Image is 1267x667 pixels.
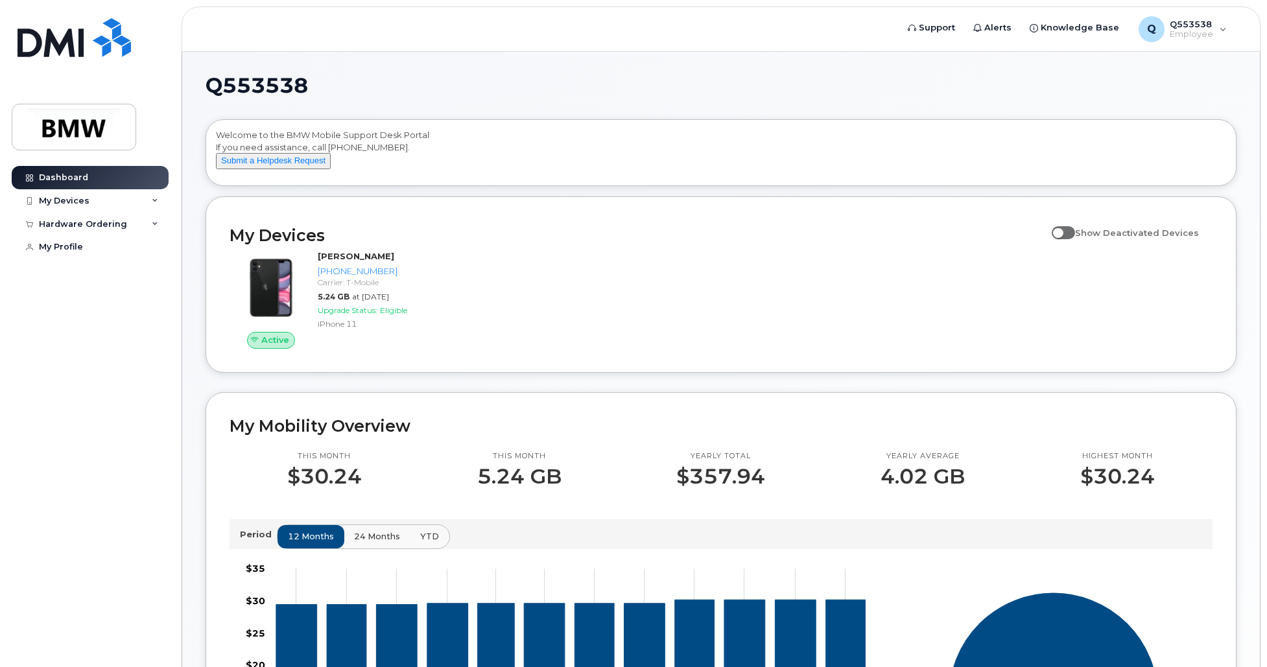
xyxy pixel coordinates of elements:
[676,451,765,462] p: Yearly total
[246,563,265,574] tspan: $35
[354,530,400,543] span: 24 months
[318,277,458,288] div: Carrier: T-Mobile
[318,292,349,301] span: 5.24 GB
[1075,228,1199,238] span: Show Deactivated Devices
[216,153,331,169] button: Submit a Helpdesk Request
[380,305,407,315] span: Eligible
[477,451,562,462] p: This month
[881,451,965,462] p: Yearly average
[881,465,965,488] p: 4.02 GB
[318,265,458,277] div: [PHONE_NUMBER]
[318,305,377,315] span: Upgrade Status:
[230,250,464,349] a: Active[PERSON_NAME][PHONE_NUMBER]Carrier: T-Mobile5.24 GBat [DATE]Upgrade Status:EligibleiPhone 11
[318,251,394,261] strong: [PERSON_NAME]
[230,416,1213,436] h2: My Mobility Overview
[1080,451,1155,462] p: Highest month
[230,226,1045,245] h2: My Devices
[246,627,265,638] tspan: $25
[318,318,458,329] div: iPhone 11
[261,334,289,346] span: Active
[420,530,439,543] span: YTD
[216,155,331,165] a: Submit a Helpdesk Request
[240,257,302,319] img: iPhone_11.jpg
[287,451,362,462] p: This month
[206,76,308,95] span: Q553538
[240,528,277,541] p: Period
[1052,220,1062,231] input: Show Deactivated Devices
[287,465,362,488] p: $30.24
[352,292,389,301] span: at [DATE]
[477,465,562,488] p: 5.24 GB
[246,594,265,606] tspan: $30
[216,129,1226,181] div: Welcome to the BMW Mobile Support Desk Portal If you need assistance, call [PHONE_NUMBER].
[1080,465,1155,488] p: $30.24
[676,465,765,488] p: $357.94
